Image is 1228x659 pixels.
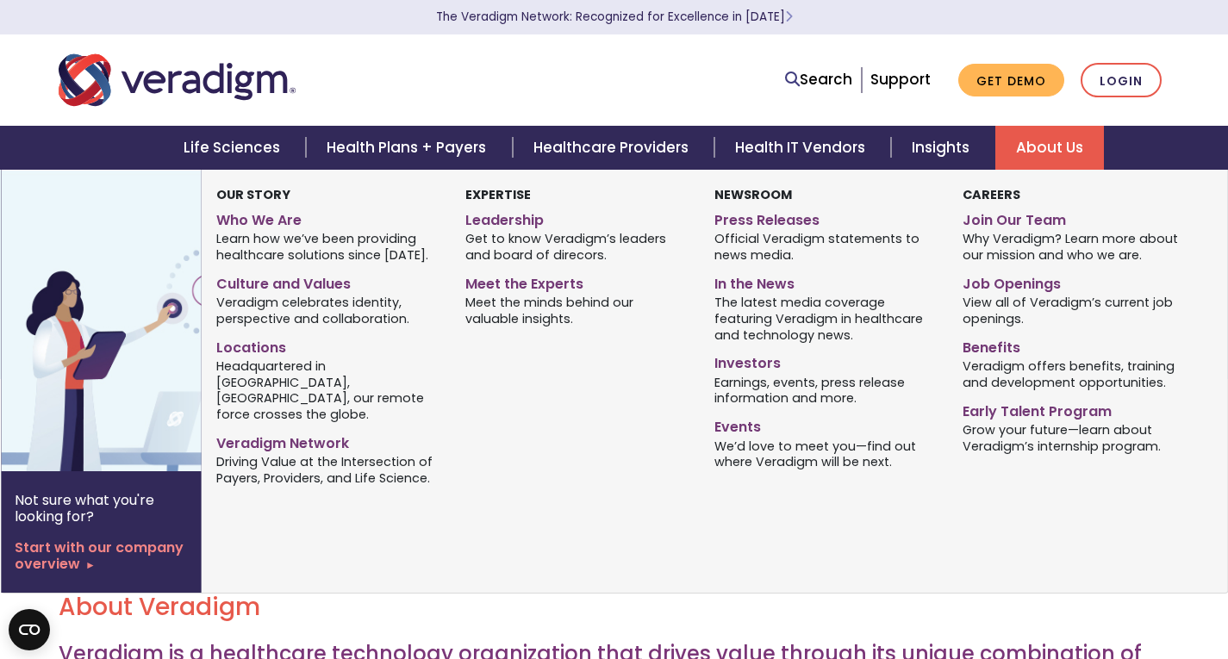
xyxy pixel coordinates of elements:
a: Culture and Values [216,269,439,294]
a: Leadership [465,205,689,230]
span: Official Veradigm statements to news media. [714,230,938,264]
strong: Our Story [216,186,290,203]
span: Earnings, events, press release information and more. [714,373,938,407]
img: Veradigm logo [59,52,296,109]
strong: Careers [963,186,1020,203]
span: The latest media coverage featuring Veradigm in healthcare and technology news. [714,294,938,344]
span: Learn how we’ve been providing healthcare solutions since [DATE]. [216,230,439,264]
span: Veradigm celebrates identity, perspective and collaboration. [216,294,439,327]
span: Driving Value at the Intersection of Payers, Providers, and Life Science. [216,453,439,487]
a: Get Demo [958,64,1064,97]
a: About Us [995,126,1104,170]
button: Open CMP widget [9,609,50,650]
a: Meet the Experts [465,269,689,294]
strong: Newsroom [714,186,792,203]
a: Health Plans + Payers [306,126,512,170]
a: The Veradigm Network: Recognized for Excellence in [DATE]Learn More [436,9,793,25]
span: Get to know Veradigm’s leaders and board of direcors. [465,230,689,264]
a: Start with our company overview [15,539,187,572]
span: Meet the minds behind our valuable insights. [465,294,689,327]
a: Locations [216,333,439,357]
a: Healthcare Providers [513,126,714,170]
a: Benefits [963,333,1186,357]
a: Health IT Vendors [714,126,891,170]
a: Job Openings [963,269,1186,294]
span: View all of Veradigm’s current job openings. [963,294,1186,327]
a: Early Talent Program [963,396,1186,421]
a: Investors [714,348,938,373]
a: In the News [714,269,938,294]
span: Headquartered in [GEOGRAPHIC_DATA], [GEOGRAPHIC_DATA], our remote force crosses the globe. [216,357,439,422]
p: Not sure what you're looking for? [15,492,187,525]
strong: Expertise [465,186,531,203]
a: Search [785,68,852,91]
a: Join Our Team [963,205,1186,230]
a: Events [714,412,938,437]
a: Press Releases [714,205,938,230]
a: Veradigm Network [216,428,439,453]
a: Life Sciences [163,126,306,170]
a: Who We Are [216,205,439,230]
span: Veradigm offers benefits, training and development opportunities. [963,357,1186,390]
span: Learn More [785,9,793,25]
a: Support [870,69,931,90]
a: Insights [891,126,995,170]
span: Grow your future—learn about Veradigm’s internship program. [963,420,1186,454]
a: Login [1081,63,1162,98]
h2: About Veradigm [59,593,1170,622]
span: We’d love to meet you—find out where Veradigm will be next. [714,437,938,470]
img: Vector image of Veradigm’s Story [1,170,278,471]
span: Why Veradigm? Learn more about our mission and who we are. [963,230,1186,264]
